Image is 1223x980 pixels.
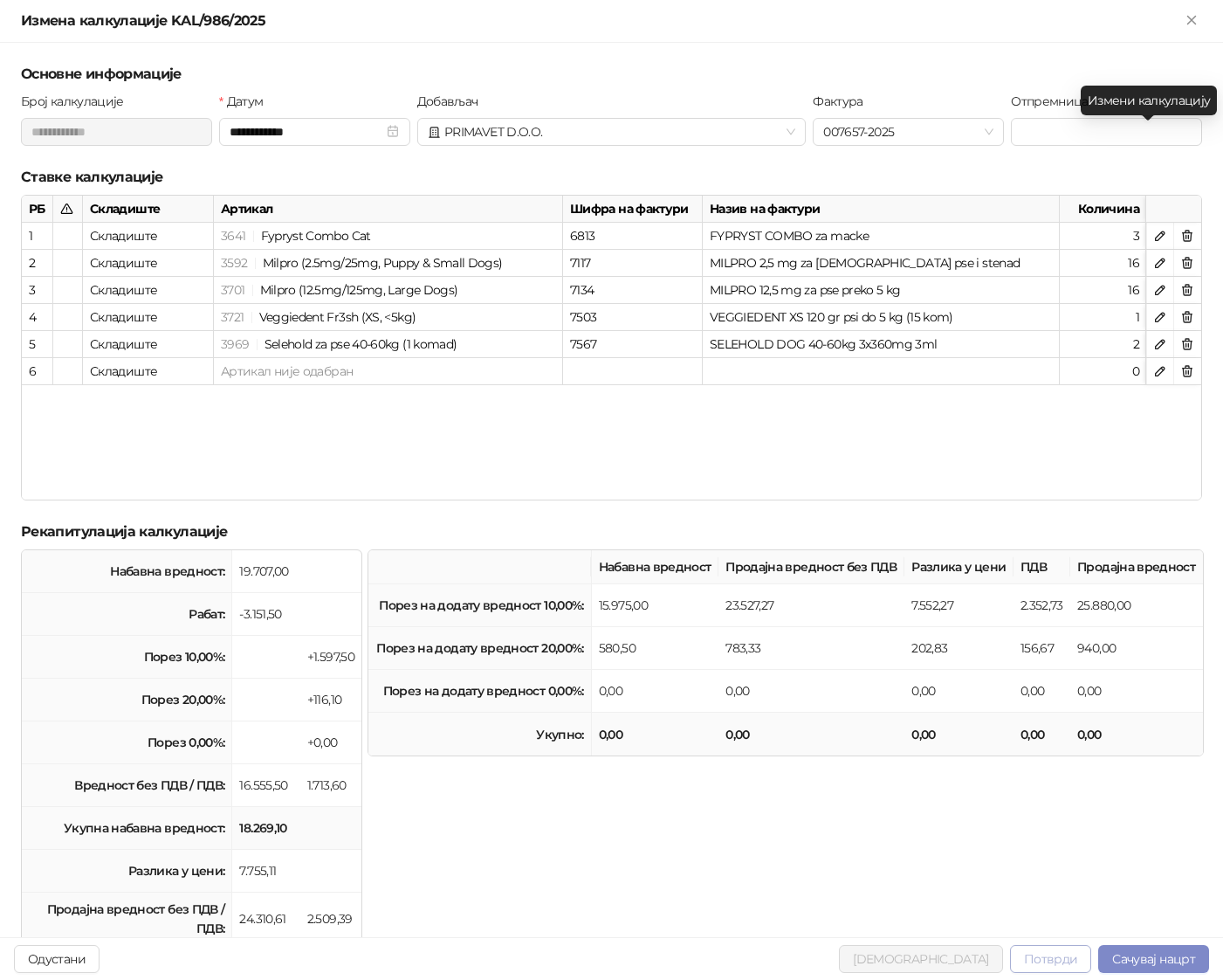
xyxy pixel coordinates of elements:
[221,336,249,352] span: 3969
[703,304,1060,331] div: VEGGIEDENT XS 120 gr psi do 5 kg (15 kom)
[232,764,299,807] td: 16.555,50
[83,358,214,385] div: Складиште
[1060,358,1147,385] div: 0
[592,670,718,713] td: 0,00
[232,850,299,893] td: 7.755,11
[592,713,718,756] td: 0,00
[14,945,100,973] button: Одустани
[22,593,232,636] td: Рабат:
[83,250,214,277] div: Складиште
[221,336,457,352] span: 3969 | Selehold za pse 40-60kg (1 komad)
[368,670,592,713] td: Порез на додату вредност 0,00%:
[232,893,299,946] td: 24.310,61
[823,119,993,145] span: 007657-2025
[22,807,232,850] td: Укупна набавна вредност:
[29,362,45,381] div: 6
[703,331,1060,358] div: SELEHOLD DOG 40-60kg 3x360mg 3ml
[1060,304,1147,331] div: 1
[22,196,53,223] div: РБ
[221,228,371,244] span: 3641 | Fypryst Combo Cat
[417,92,489,111] label: Добављач
[83,196,214,223] div: Складиште
[221,255,247,271] span: 3592
[1070,670,1203,713] td: 0,00
[221,363,353,379] span: Артикал није одабран
[1013,713,1070,756] td: 0,00
[22,721,232,764] td: Порез 0,00%:
[904,670,1013,713] td: 0,00
[21,64,1202,85] h5: Основне информације
[368,584,592,627] td: Порез на додату вредност 10,00%:
[22,679,232,721] td: Порез 20,00%:
[1060,196,1147,223] div: Количина
[29,280,45,300] div: 3
[368,627,592,670] td: Порез на додату вредност 20,00%:
[813,92,874,111] label: Фактура
[1060,250,1147,277] div: 16
[232,807,299,850] td: 18.269,10
[1011,92,1099,111] label: Отпремница
[592,584,718,627] td: 15.975,00
[718,627,904,670] td: 783,33
[368,713,592,756] td: Укупно:
[21,10,1181,31] div: Измена калкулације KAL/986/2025
[1070,627,1203,670] td: 940,00
[563,331,703,358] div: 7567
[1070,584,1203,627] td: 25.880,00
[221,228,245,244] span: 3641
[563,277,703,304] div: 7134
[221,282,244,298] span: 3701
[232,550,299,593] td: 19.707,00
[1013,550,1070,584] th: ПДВ
[1060,277,1147,304] div: 16
[563,304,703,331] div: 7503
[22,893,232,946] td: Продајна вредност без ПДВ / ПДВ:
[839,945,1002,973] button: [DEMOGRAPHIC_DATA]
[1013,670,1070,713] td: 0,00
[29,253,45,273] div: 2
[428,119,796,145] span: PRIMAVET D.O.O.
[29,335,45,354] div: 5
[592,627,718,670] td: 580,50
[703,196,1060,223] div: Назив на фактури
[1010,945,1092,973] button: Потврди
[904,550,1013,584] th: Разлика у цени
[703,277,1060,304] div: MILPRO 12,5 mg za pse preko 5 kg
[29,226,45,245] div: 1
[230,122,382,141] input: Датум
[300,721,361,764] td: +0,00
[563,196,703,223] div: Шифра на фактури
[300,679,361,721] td: +116,10
[592,550,718,584] th: Набавна вредност
[718,713,904,756] td: 0,00
[1070,713,1203,756] td: 0,00
[563,223,703,250] div: 6813
[22,636,232,679] td: Порез 10,00%:
[83,331,214,358] div: Складиште
[1013,627,1070,670] td: 156,67
[1098,945,1209,973] button: Сачувај нацрт
[718,584,904,627] td: 23.527,27
[300,764,361,807] td: 1.713,60
[232,593,299,636] td: -3.151,50
[703,250,1060,277] div: MILPRO 2,5 mg za [DEMOGRAPHIC_DATA] pse i stenad
[1011,118,1202,146] input: Отпремница
[22,764,232,807] td: Вредност без ПДВ / ПДВ:
[22,550,232,593] td: Набавна вредност:
[83,304,214,331] div: Складиште
[83,277,214,304] div: Складиште
[221,309,244,325] span: 3721
[300,893,361,946] td: 2.509,39
[904,627,1013,670] td: 202,83
[221,282,457,298] span: 3701 | Milpro (12.5mg/125mg, Large Dogs)
[214,196,563,223] div: Артикал
[1060,223,1147,250] div: 3
[1060,331,1147,358] div: 2
[718,550,904,584] th: Продајна вредност без ПДВ
[300,636,361,679] td: +1.597,50
[904,713,1013,756] td: 0,00
[29,307,45,327] div: 4
[21,92,134,111] label: Број калкулације
[1070,550,1203,584] th: Продајна вредност
[219,92,274,111] label: Датум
